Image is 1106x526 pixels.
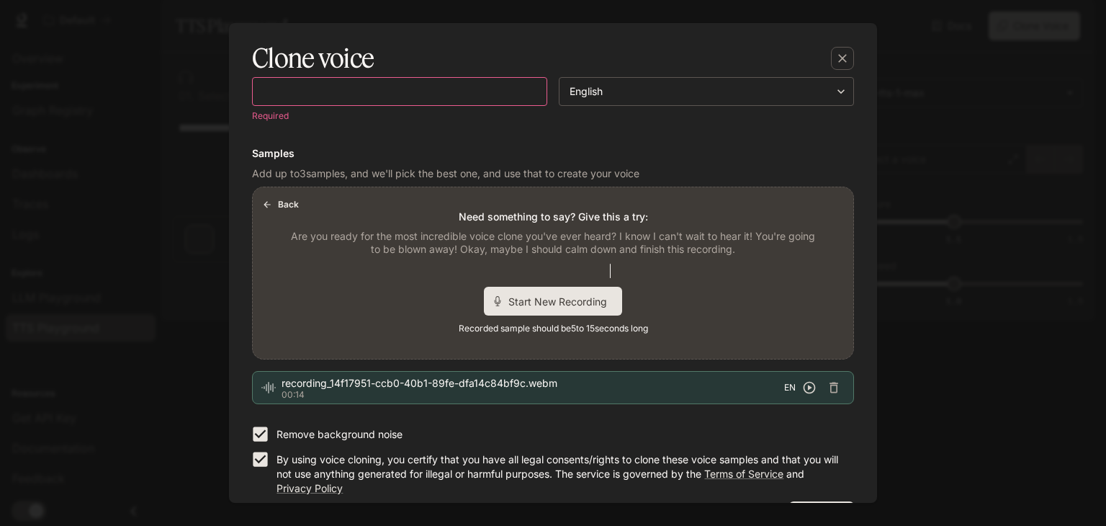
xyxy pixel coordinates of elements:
[276,427,403,442] p: Remove background noise
[459,321,648,336] span: Recorded sample should be 5 to 15 seconds long
[252,146,854,161] h6: Samples
[258,193,305,216] button: Back
[784,380,796,395] span: EN
[252,166,854,181] p: Add up to 3 samples, and we'll pick the best one, and use that to create your voice
[704,468,783,480] a: Terms of Service
[459,210,648,224] p: Need something to say? Give this a try:
[276,482,343,494] a: Privacy Policy
[570,84,830,99] div: English
[282,376,784,391] span: recording_14f17951-ccb0-40b1-89fe-dfa14c84bf9c.webm
[282,391,784,399] p: 00:14
[559,84,853,99] div: English
[484,287,622,316] div: Start New Recording
[252,40,374,76] h5: Clone voice
[276,453,842,496] p: By using voice cloning, you certify that you have all legal consents/rights to clone these voice ...
[508,294,616,309] span: Start New Recording
[252,109,537,123] p: Required
[287,230,819,255] p: Are you ready for the most incredible voice clone you've ever heard? I know I can't wait to hear ...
